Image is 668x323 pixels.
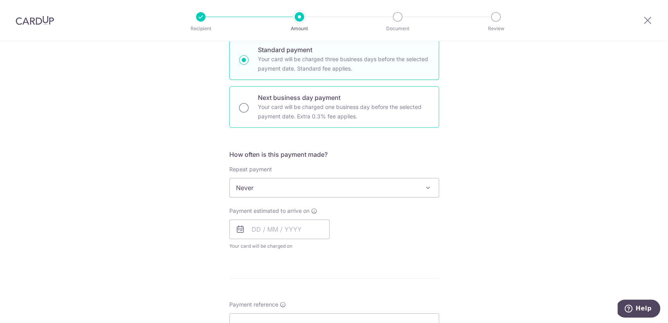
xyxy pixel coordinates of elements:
p: Next business day payment [258,93,429,102]
p: Recipient [172,25,230,33]
iframe: Opens a widget where you can find more information [618,299,660,319]
label: Repeat payment [229,165,272,173]
span: Never [230,178,439,197]
p: Amount [270,25,328,33]
span: Payment reference [229,301,278,308]
p: Your card will be charged three business days before the selected payment date. Standard fee appl... [258,54,429,73]
p: Review [467,25,525,33]
p: Standard payment [258,45,429,54]
p: Your card will be charged one business day before the selected payment date. Extra 0.3% fee applies. [258,102,429,121]
input: DD / MM / YYYY [229,220,329,239]
h5: How often is this payment made? [229,150,439,159]
img: CardUp [16,16,54,25]
span: Never [229,178,439,198]
p: Document [369,25,427,33]
span: Your card will be charged on [229,242,329,250]
span: Payment estimated to arrive on [229,207,310,215]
